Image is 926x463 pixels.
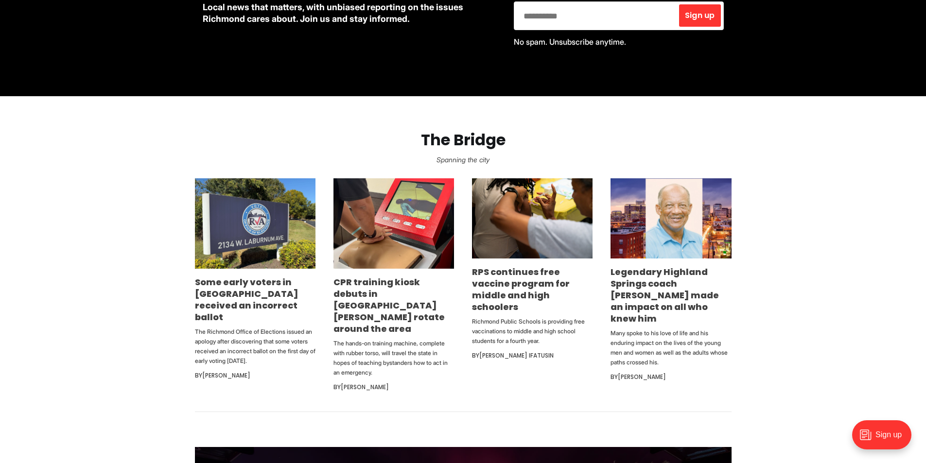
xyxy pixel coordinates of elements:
p: Richmond Public Schools is providing free vaccinations to middle and high school students for a f... [472,317,593,346]
a: [PERSON_NAME] [341,383,389,391]
p: Local news that matters, with unbiased reporting on the issues Richmond cares about. Join us and ... [203,1,498,25]
a: Legendary Highland Springs coach [PERSON_NAME] made an impact on all who knew him [611,266,719,325]
button: Sign up [679,4,720,27]
a: [PERSON_NAME] [618,373,666,381]
p: The hands-on training machine, complete with rubber torso, will travel the state in hopes of teac... [333,339,454,377]
img: Legendary Highland Springs coach George Lancaster made an impact on all who knew him [611,178,731,258]
p: The Richmond Office of Elections issued an apology after discovering that some voters received an... [195,327,315,366]
img: CPR training kiosk debuts in Church Hill, will rotate around the area [333,178,454,269]
h2: The Bridge [16,131,910,149]
a: [PERSON_NAME] Ifatusin [479,351,554,360]
div: By [333,381,454,393]
div: By [195,370,315,381]
a: RPS continues free vaccine program for middle and high schoolers [472,266,570,313]
div: By [611,371,731,383]
p: Spanning the city [16,153,910,167]
span: No spam. Unsubscribe anytime. [514,37,626,47]
p: Many spoke to his love of life and his enduring impact on the lives of the young men and women as... [611,328,731,367]
a: CPR training kiosk debuts in [GEOGRAPHIC_DATA][PERSON_NAME] rotate around the area [333,276,445,335]
iframe: portal-trigger [844,415,926,463]
span: Sign up [685,12,715,19]
img: RPS continues free vaccine program for middle and high schoolers [472,178,593,259]
a: Some early voters in [GEOGRAPHIC_DATA] received an incorrect ballot [195,276,298,323]
div: By [472,350,593,361]
img: Some early voters in Richmond received an incorrect ballot [195,178,315,269]
a: [PERSON_NAME] [202,371,250,379]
